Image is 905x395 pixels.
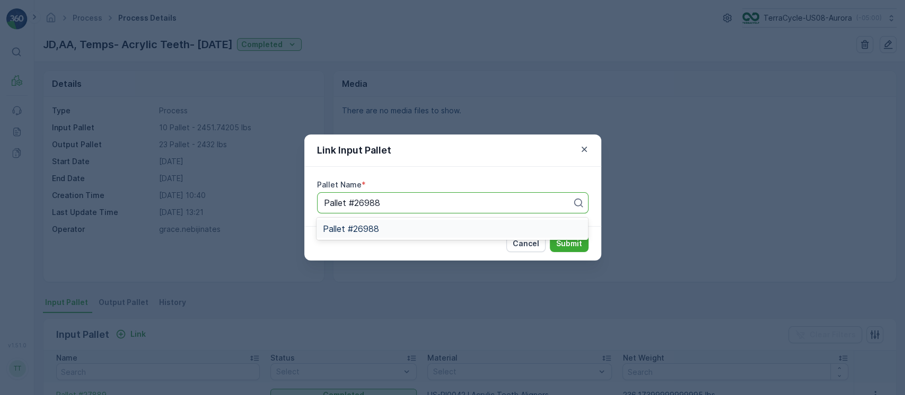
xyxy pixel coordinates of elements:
span: Pallet #26988 [323,224,379,234]
p: Cancel [513,238,539,249]
label: Pallet Name [317,180,362,189]
p: Submit [556,238,582,249]
p: Link Input Pallet [317,143,391,158]
button: Submit [550,235,588,252]
button: Cancel [506,235,546,252]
